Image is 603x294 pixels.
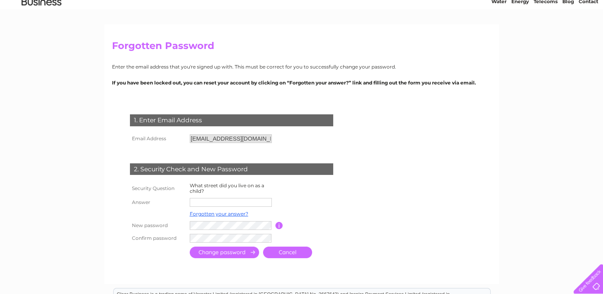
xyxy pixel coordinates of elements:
h2: Forgotten Password [112,40,491,55]
a: Cancel [263,247,312,258]
th: New password [128,219,188,232]
th: Confirm password [128,232,188,245]
div: Clear Business is a trading name of Verastar Limited (registered in [GEOGRAPHIC_DATA] No. 3667643... [114,4,490,39]
label: What street did you live on as a child? [190,182,264,194]
th: Email Address [128,132,188,145]
input: Submit [190,247,259,258]
div: 2. Security Check and New Password [130,163,333,175]
p: Enter the email address that you're signed up with. This must be correct for you to successfully ... [112,63,491,71]
th: Security Question [128,181,188,196]
th: Answer [128,196,188,209]
a: Telecoms [534,34,558,40]
img: logo.png [21,21,62,45]
p: If you have been locked out, you can reset your account by clicking on “Forgotten your answer?” l... [112,79,491,86]
input: Information [275,222,283,229]
a: Water [491,34,507,40]
a: Contact [579,34,598,40]
a: 0333 014 3131 [453,4,508,14]
a: Blog [562,34,574,40]
div: 1. Enter Email Address [130,114,333,126]
a: Forgotten your answer? [190,211,248,217]
a: Energy [511,34,529,40]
